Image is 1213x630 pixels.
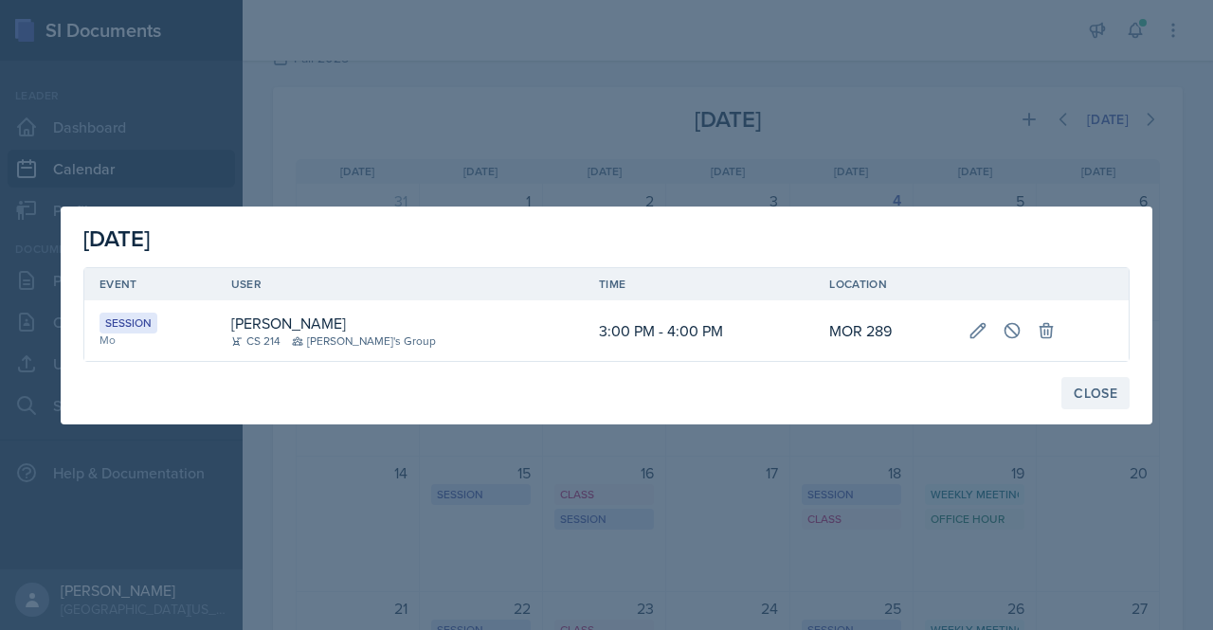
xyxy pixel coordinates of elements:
[231,333,281,350] div: CS 214
[231,312,346,334] div: [PERSON_NAME]
[584,268,814,300] th: Time
[292,333,436,350] div: [PERSON_NAME]'s Group
[814,268,952,300] th: Location
[1061,377,1130,409] button: Close
[814,300,952,361] td: MOR 289
[584,300,814,361] td: 3:00 PM - 4:00 PM
[216,268,584,300] th: User
[1074,386,1117,401] div: Close
[83,222,1130,256] div: [DATE]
